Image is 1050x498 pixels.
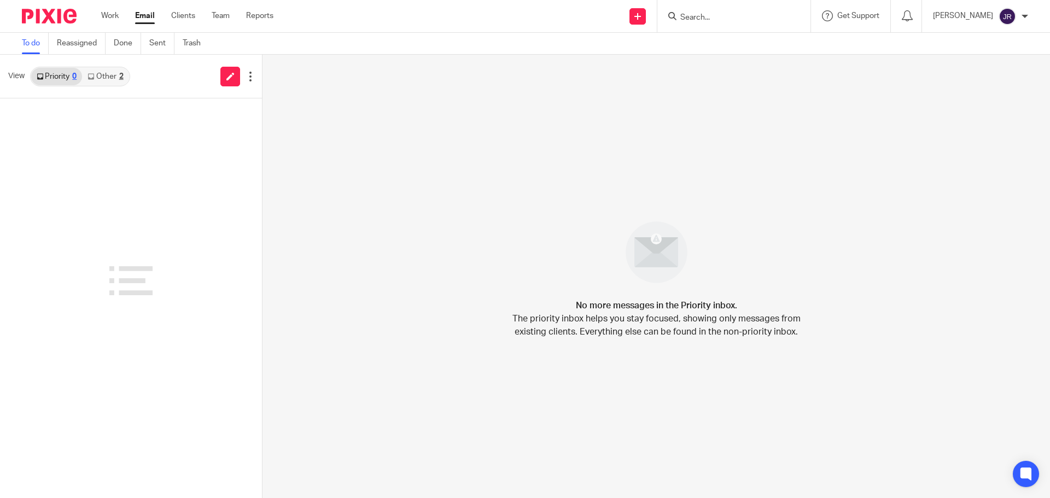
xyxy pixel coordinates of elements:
[511,312,801,338] p: The priority inbox helps you stay focused, showing only messages from existing clients. Everythin...
[619,214,695,290] img: image
[246,10,273,21] a: Reports
[101,10,119,21] a: Work
[22,9,77,24] img: Pixie
[8,71,25,82] span: View
[82,68,129,85] a: Other2
[57,33,106,54] a: Reassigned
[119,73,124,80] div: 2
[171,10,195,21] a: Clients
[933,10,993,21] p: [PERSON_NAME]
[679,13,778,23] input: Search
[183,33,209,54] a: Trash
[72,73,77,80] div: 0
[212,10,230,21] a: Team
[149,33,174,54] a: Sent
[135,10,155,21] a: Email
[114,33,141,54] a: Done
[22,33,49,54] a: To do
[837,12,879,20] span: Get Support
[576,299,737,312] h4: No more messages in the Priority inbox.
[999,8,1016,25] img: svg%3E
[31,68,82,85] a: Priority0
